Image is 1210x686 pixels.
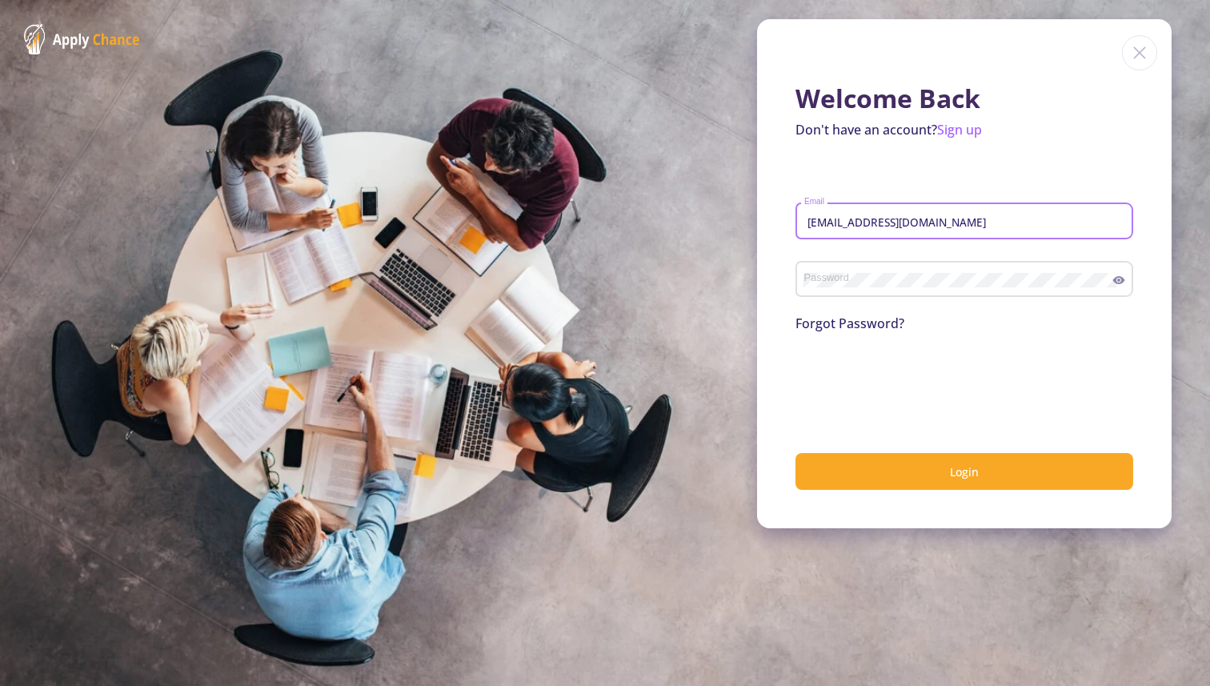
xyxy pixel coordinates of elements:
[795,83,1133,114] h1: Welcome Back
[1122,35,1157,70] img: close icon
[795,453,1133,491] button: Login
[950,464,979,479] span: Login
[795,315,904,332] a: Forgot Password?
[937,121,982,138] a: Sign up
[795,120,1133,139] p: Don't have an account?
[24,24,140,54] img: ApplyChance Logo
[795,352,1039,415] iframe: reCAPTCHA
